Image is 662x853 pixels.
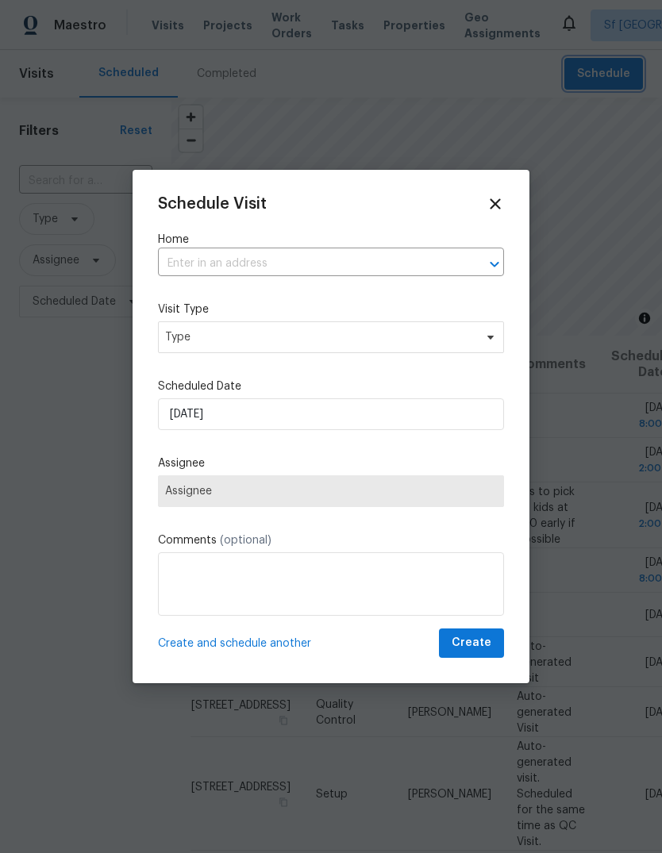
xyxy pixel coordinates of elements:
[158,196,267,212] span: Schedule Visit
[158,398,504,430] input: M/D/YYYY
[439,628,504,658] button: Create
[158,378,504,394] label: Scheduled Date
[483,253,506,275] button: Open
[158,636,311,651] span: Create and schedule another
[158,252,460,276] input: Enter in an address
[158,455,504,471] label: Assignee
[220,535,271,546] span: (optional)
[165,485,497,498] span: Assignee
[452,633,491,653] span: Create
[165,329,474,345] span: Type
[158,232,504,248] label: Home
[487,195,504,213] span: Close
[158,532,504,548] label: Comments
[158,302,504,317] label: Visit Type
